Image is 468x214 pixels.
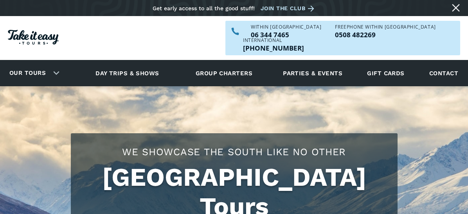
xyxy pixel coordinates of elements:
div: WITHIN [GEOGRAPHIC_DATA] [251,25,321,29]
a: Call us freephone within NZ on 0508482269 [335,31,436,38]
div: International [243,38,304,43]
p: 06 344 7465 [251,31,321,38]
div: Get early access to all the good stuff! [153,5,255,11]
h2: We showcase the south like no other [79,145,390,159]
a: Day trips & shows [86,62,169,84]
a: Our tours [4,64,52,82]
a: Call us outside of NZ on +6463447465 [243,45,304,51]
a: Homepage [8,26,59,51]
a: Call us within NZ on 063447465 [251,31,321,38]
a: Join the club [261,4,317,13]
a: Parties & events [279,62,346,84]
p: [PHONE_NUMBER] [243,45,304,51]
p: 0508 482269 [335,31,436,38]
div: Freephone WITHIN [GEOGRAPHIC_DATA] [335,25,436,29]
img: Take it easy Tours logo [8,30,59,45]
a: Group charters [186,62,262,84]
a: Contact [425,62,462,84]
a: Close message [450,2,462,14]
a: Gift cards [363,62,409,84]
